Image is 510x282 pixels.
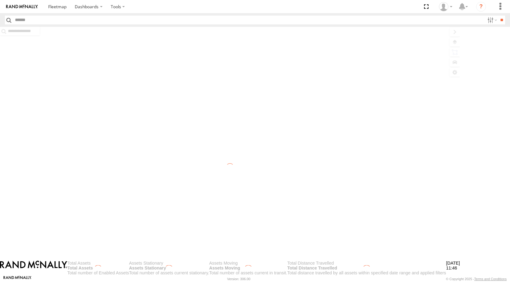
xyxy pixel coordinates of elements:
span: 46 [452,266,457,270]
div: © Copyright 2025 - [446,277,507,281]
div: : [446,266,460,270]
label: Search Filter Options [485,16,498,24]
i: ? [476,2,486,12]
img: rand-logo.svg [6,5,38,9]
div: Valeo Dash [437,2,454,11]
div: [DATE] [446,261,460,266]
div: Version: 306.00 [227,277,250,281]
a: Visit our Website [3,276,31,282]
a: Terms and Conditions [474,277,507,281]
span: 11 [446,266,451,270]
